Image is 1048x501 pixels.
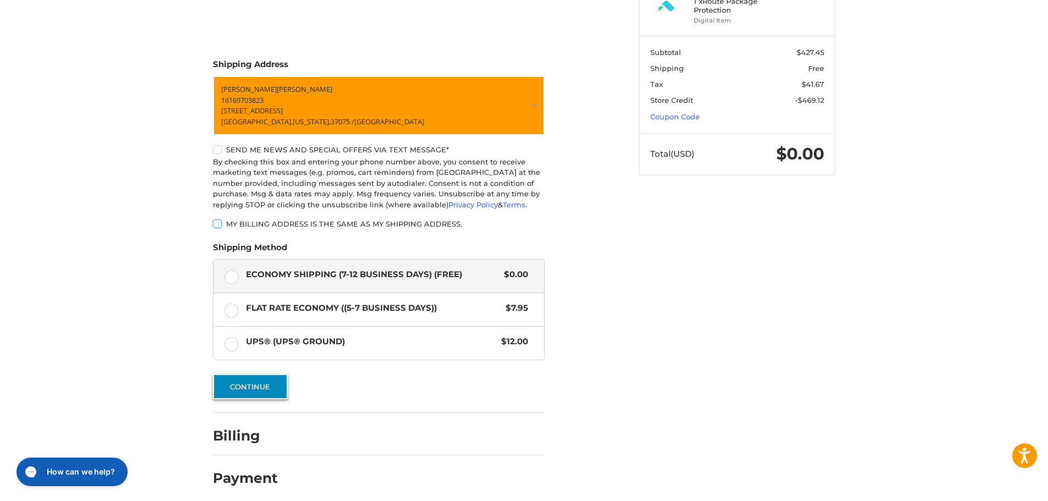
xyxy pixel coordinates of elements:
[797,48,824,57] span: $427.45
[795,96,824,104] span: -$469.12
[213,157,545,211] div: By checking this box and entering your phone number above, you consent to receive marketing text ...
[802,80,824,89] span: $41.67
[213,470,278,487] h2: Payment
[221,117,293,126] span: [GEOGRAPHIC_DATA],
[496,335,528,348] span: $12.00
[694,16,778,25] li: Digital Item
[650,64,684,73] span: Shipping
[221,106,283,115] span: [STREET_ADDRESS]
[213,427,277,444] h2: Billing
[650,96,693,104] span: Store Credit
[503,200,525,209] a: Terms
[213,145,545,154] label: Send me news and special offers via text message*
[277,84,332,94] span: [PERSON_NAME]
[213,58,288,76] legend: Shipping Address
[331,117,354,126] span: 37075 /
[213,374,288,399] button: Continue
[448,200,498,209] a: Privacy Policy
[354,117,424,126] span: [GEOGRAPHIC_DATA]
[498,268,528,281] span: $0.00
[213,76,545,135] a: Enter or select a different address
[221,95,264,105] span: 16169703823
[213,241,287,259] legend: Shipping Method
[650,80,663,89] span: Tax
[11,454,131,490] iframe: Gorgias live chat messenger
[246,302,501,315] span: Flat Rate Economy ((5-7 Business Days))
[500,302,528,315] span: $7.95
[650,112,700,121] a: Coupon Code
[776,144,824,164] span: $0.00
[221,84,277,94] span: [PERSON_NAME]
[808,64,824,73] span: Free
[246,268,499,281] span: Economy Shipping (7-12 Business Days) (Free)
[650,48,681,57] span: Subtotal
[293,117,331,126] span: [US_STATE],
[213,219,545,228] label: My billing address is the same as my shipping address.
[246,335,496,348] span: UPS® (UPS® Ground)
[650,148,694,159] span: Total (USD)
